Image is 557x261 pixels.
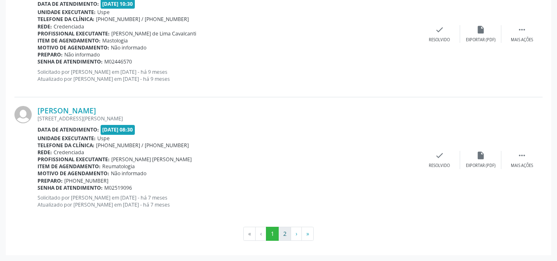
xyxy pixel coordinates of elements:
[102,37,128,44] span: Mastologia
[97,135,110,142] span: Uspe
[111,44,146,51] span: Não informado
[38,68,419,82] p: Solicitado por [PERSON_NAME] em [DATE] - há 9 meses Atualizado por [PERSON_NAME] em [DATE] - há 9...
[38,106,96,115] a: [PERSON_NAME]
[38,0,99,7] b: Data de atendimento:
[435,25,444,34] i: check
[38,135,96,142] b: Unidade executante:
[101,125,135,134] span: [DATE] 08:30
[102,163,135,170] span: Reumatologia
[64,177,108,184] span: [PHONE_NUMBER]
[38,30,110,37] b: Profissional executante:
[517,151,526,160] i: 
[511,163,533,169] div: Mais ações
[38,37,101,44] b: Item de agendamento:
[97,9,110,16] span: Uspe
[38,115,419,122] div: [STREET_ADDRESS][PERSON_NAME]
[38,9,96,16] b: Unidade executante:
[38,170,109,177] b: Motivo de agendamento:
[111,170,146,177] span: Não informado
[54,23,84,30] span: Credenciada
[64,51,100,58] span: Não informado
[38,184,103,191] b: Senha de atendimento:
[14,106,32,123] img: img
[466,37,496,43] div: Exportar (PDF)
[301,227,314,241] button: Go to last page
[14,227,543,241] ul: Pagination
[38,58,103,65] b: Senha de atendimento:
[111,30,196,37] span: [PERSON_NAME] de Lima Cavalcanti
[111,156,192,163] span: [PERSON_NAME] [PERSON_NAME]
[104,58,132,65] span: M02446570
[517,25,526,34] i: 
[429,37,450,43] div: Resolvido
[429,163,450,169] div: Resolvido
[38,156,110,163] b: Profissional executante:
[104,184,132,191] span: M02519096
[54,149,84,156] span: Credenciada
[38,142,94,149] b: Telefone da clínica:
[511,37,533,43] div: Mais ações
[476,151,485,160] i: insert_drive_file
[38,23,52,30] b: Rede:
[38,126,99,133] b: Data de atendimento:
[38,16,94,23] b: Telefone da clínica:
[38,44,109,51] b: Motivo de agendamento:
[38,177,63,184] b: Preparo:
[266,227,279,241] button: Go to page 1
[476,25,485,34] i: insert_drive_file
[278,227,291,241] button: Go to page 2
[435,151,444,160] i: check
[96,16,189,23] span: [PHONE_NUMBER] / [PHONE_NUMBER]
[38,149,52,156] b: Rede:
[38,163,101,170] b: Item de agendamento:
[291,227,302,241] button: Go to next page
[96,142,189,149] span: [PHONE_NUMBER] / [PHONE_NUMBER]
[38,51,63,58] b: Preparo:
[38,194,419,208] p: Solicitado por [PERSON_NAME] em [DATE] - há 7 meses Atualizado por [PERSON_NAME] em [DATE] - há 7...
[466,163,496,169] div: Exportar (PDF)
